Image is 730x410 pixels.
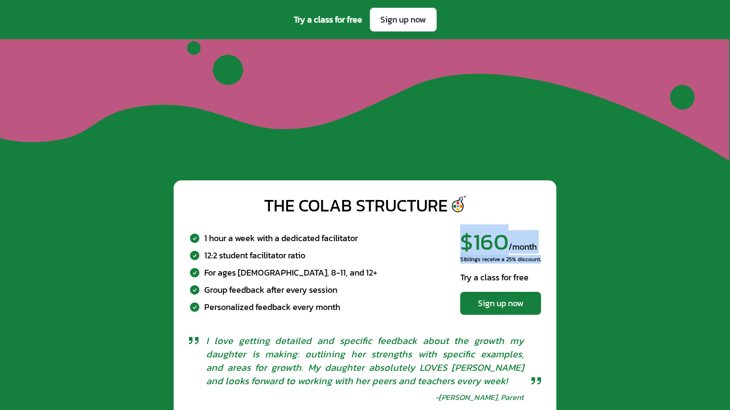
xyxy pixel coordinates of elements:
[370,8,437,32] a: Sign up now
[204,300,340,313] div: Personalized feedback every month
[460,271,541,284] div: Try a class for free
[204,231,358,244] div: 1 hour a week with a dedicated facilitator
[470,297,531,310] div: Sign up now
[204,283,337,296] div: Group feedback after every session
[204,266,377,279] div: For ages [DEMOGRAPHIC_DATA], 8-11, and 12+
[460,255,541,263] div: Siblings receive a 25% discount.
[294,13,362,26] span: Try a class for free
[435,391,524,403] div: - [PERSON_NAME], Parent
[206,334,524,388] span: I love getting detailed and specific feedback about the growth my daughter is making: outlining h...
[460,230,541,254] div: /month
[460,224,509,259] span: $160
[264,196,448,215] div: The CoLab Structure
[204,248,305,262] div: 12:2 student facilitator ratio
[460,292,541,315] a: Sign up now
